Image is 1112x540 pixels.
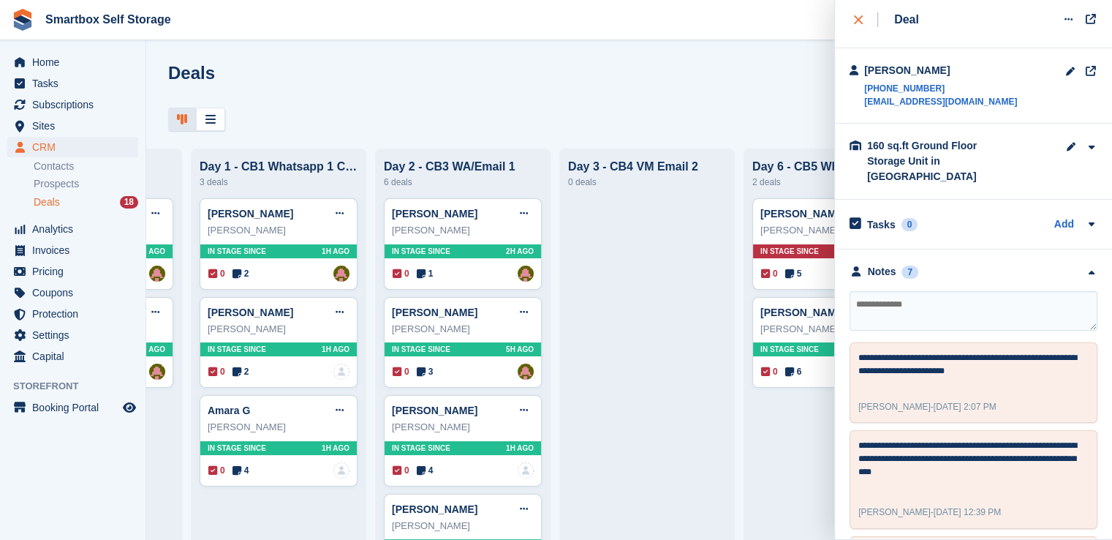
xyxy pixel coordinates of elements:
[333,462,349,479] a: deal-assignee-blank
[393,464,409,477] span: 0
[858,506,1001,519] div: -
[232,365,249,378] span: 2
[392,503,477,515] a: [PERSON_NAME]
[149,364,165,380] a: Alex Selenitsas
[32,261,120,282] span: Pricing
[208,307,293,318] a: [PERSON_NAME]
[32,397,120,418] span: Booking Portal
[417,464,434,477] span: 4
[7,94,138,115] a: menu
[7,240,138,260] a: menu
[208,405,250,416] a: Amara G
[32,219,120,239] span: Analytics
[1054,217,1074,233] a: Add
[760,322,902,337] div: [PERSON_NAME]
[901,266,918,279] div: 7
[864,95,1017,108] a: [EMAIL_ADDRESS][DOMAIN_NAME]
[200,160,358,173] div: Day 1 - CB1 Whatsapp 1 CB2
[208,267,225,280] span: 0
[333,364,349,380] a: deal-assignee-blank
[384,160,542,173] div: Day 2 - CB3 WA/Email 1
[12,9,34,31] img: stora-icon-8386f47178a22dfd0bd8f6a31ec36ba5ce8667c1dd55bd0f319d3a0aa187defe.svg
[7,219,138,239] a: menu
[7,397,138,418] a: menu
[568,173,726,191] div: 0 deals
[32,282,120,303] span: Coupons
[867,218,896,231] h2: Tasks
[518,462,534,479] a: deal-assignee-blank
[7,116,138,136] a: menu
[867,138,1013,184] div: 160 sq.ft Ground Floor Storage Unit in [GEOGRAPHIC_DATA]
[208,344,266,355] span: In stage since
[392,208,477,220] a: [PERSON_NAME]
[858,402,931,412] span: [PERSON_NAME]
[208,464,225,477] span: 0
[858,507,931,517] span: [PERSON_NAME]
[7,52,138,72] a: menu
[137,246,165,257] span: 4H AGO
[208,420,349,435] div: [PERSON_NAME]
[392,307,477,318] a: [PERSON_NAME]
[7,304,138,324] a: menu
[208,443,266,454] span: In stage since
[392,405,477,416] a: [PERSON_NAME]
[32,73,120,94] span: Tasks
[322,246,349,257] span: 1H AGO
[7,73,138,94] a: menu
[32,346,120,367] span: Capital
[785,365,802,378] span: 6
[200,173,358,191] div: 3 deals
[7,282,138,303] a: menu
[568,160,726,173] div: Day 3 - CB4 VM Email 2
[232,464,249,477] span: 4
[392,246,450,257] span: In stage since
[760,344,819,355] span: In stage since
[121,399,138,416] a: Preview store
[149,266,165,282] a: Alex Selenitsas
[34,195,138,210] a: Deals 18
[32,52,120,72] span: Home
[34,176,138,192] a: Prospects
[760,307,1059,318] a: [PERSON_NAME] ([EMAIL_ADDRESS][DOMAIN_NAME]) Deal
[864,82,1017,95] a: [PHONE_NUMBER]
[32,325,120,345] span: Settings
[761,267,778,280] span: 0
[392,344,450,355] span: In stage since
[760,208,873,220] a: [PERSON_NAME] Lead
[39,7,177,31] a: Smartbox Self Storage
[417,267,434,280] span: 1
[785,267,802,280] span: 5
[13,379,145,394] span: Storefront
[868,264,896,280] div: Notes
[120,196,138,209] div: 18
[518,266,534,282] a: Alex Selenitsas
[208,322,349,337] div: [PERSON_NAME]
[7,325,138,345] a: menu
[393,267,409,280] span: 0
[208,208,293,220] a: [PERSON_NAME]
[752,160,910,173] div: Day 6 - CB5 Whatsapp 2 Offer
[384,173,542,191] div: 6 deals
[506,246,534,257] span: 2H AGO
[417,365,434,378] span: 3
[208,223,349,238] div: [PERSON_NAME]
[168,63,215,83] h1: Deals
[518,364,534,380] a: Alex Selenitsas
[7,261,138,282] a: menu
[393,365,409,378] span: 0
[333,266,349,282] img: Alex Selenitsas
[232,267,249,280] span: 2
[208,246,266,257] span: In stage since
[760,246,819,257] span: In stage since
[32,304,120,324] span: Protection
[34,160,138,173] a: Contacts
[34,177,79,191] span: Prospects
[901,218,918,231] div: 0
[858,400,996,413] div: -
[392,443,450,454] span: In stage since
[894,11,919,29] div: Deal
